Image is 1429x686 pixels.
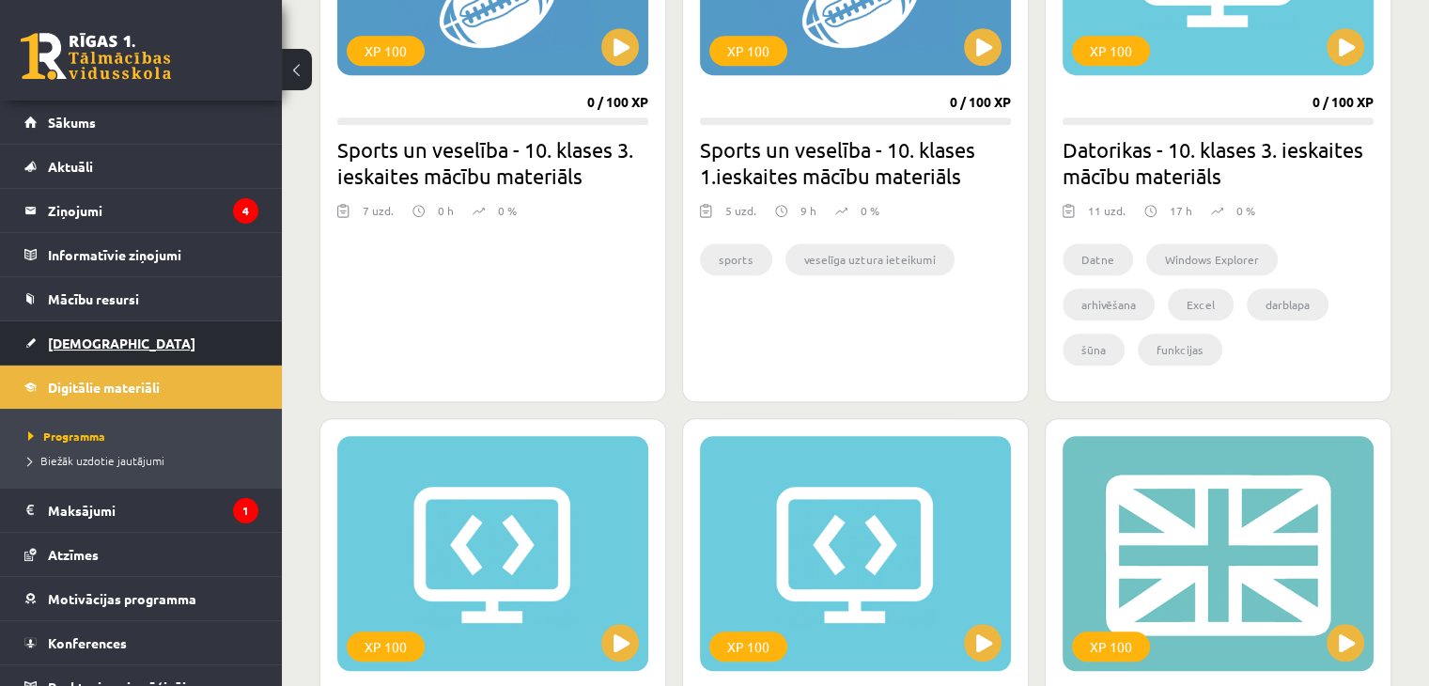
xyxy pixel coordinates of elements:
[233,198,258,224] i: 4
[1168,288,1234,320] li: Excel
[1063,334,1125,366] li: šūna
[363,202,394,230] div: 7 uzd.
[48,546,99,563] span: Atzīmes
[24,277,258,320] a: Mācību resursi
[28,429,105,444] span: Programma
[24,321,258,365] a: [DEMOGRAPHIC_DATA]
[785,243,955,275] li: veselīga uztura ieteikumi
[48,590,196,607] span: Motivācijas programma
[48,158,93,175] span: Aktuāli
[700,136,1011,189] h2: Sports un veselība - 10. klases 1.ieskaites mācību materiāls
[1170,202,1192,219] p: 17 h
[48,114,96,131] span: Sākums
[1063,243,1133,275] li: Datne
[347,36,425,66] div: XP 100
[1236,202,1255,219] p: 0 %
[24,489,258,532] a: Maksājumi1
[24,366,258,409] a: Digitālie materiāli
[1063,136,1374,189] h2: Datorikas - 10. klases 3. ieskaites mācību materiāls
[498,202,517,219] p: 0 %
[48,335,195,351] span: [DEMOGRAPHIC_DATA]
[861,202,879,219] p: 0 %
[700,243,772,275] li: sports
[347,631,425,662] div: XP 100
[24,145,258,188] a: Aktuāli
[48,489,258,532] legend: Maksājumi
[48,233,258,276] legend: Informatīvie ziņojumi
[709,631,787,662] div: XP 100
[28,453,164,468] span: Biežāk uzdotie jautājumi
[725,202,756,230] div: 5 uzd.
[24,621,258,664] a: Konferences
[233,498,258,523] i: 1
[1146,243,1278,275] li: Windows Explorer
[24,533,258,576] a: Atzīmes
[1138,334,1222,366] li: funkcijas
[1088,202,1126,230] div: 11 uzd.
[24,101,258,144] a: Sākums
[48,634,127,651] span: Konferences
[48,189,258,232] legend: Ziņojumi
[21,33,171,80] a: Rīgas 1. Tālmācības vidusskola
[1063,288,1155,320] li: arhivēšana
[800,202,816,219] p: 9 h
[24,189,258,232] a: Ziņojumi4
[28,452,263,469] a: Biežāk uzdotie jautājumi
[48,379,160,396] span: Digitālie materiāli
[48,290,139,307] span: Mācību resursi
[1072,36,1150,66] div: XP 100
[1247,288,1328,320] li: darblapa
[1072,631,1150,662] div: XP 100
[28,428,263,444] a: Programma
[337,136,648,189] h2: Sports un veselība - 10. klases 3. ieskaites mācību materiāls
[438,202,454,219] p: 0 h
[24,577,258,620] a: Motivācijas programma
[24,233,258,276] a: Informatīvie ziņojumi
[709,36,787,66] div: XP 100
